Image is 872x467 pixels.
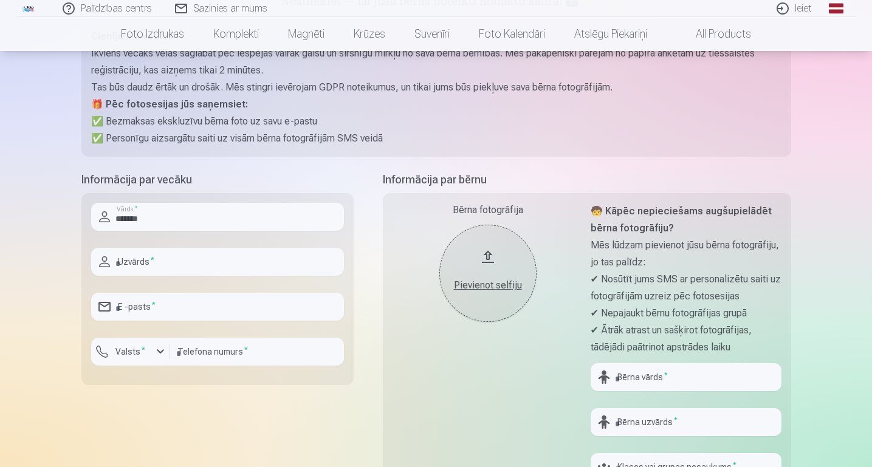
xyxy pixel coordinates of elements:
[464,17,560,51] a: Foto kalendāri
[273,17,339,51] a: Magnēti
[383,171,791,188] h5: Informācija par bērnu
[91,338,170,366] button: Valsts*
[439,225,537,322] button: Pievienot selfiju
[400,17,464,51] a: Suvenīri
[91,130,781,147] p: ✅ Personīgu aizsargātu saiti uz visām bērna fotogrāfijām SMS veidā
[91,45,781,79] p: Ikviens vecāks vēlas saglabāt pēc iespējas vairāk gaišu un sirsnīgu mirkļu no sava bērna bērnības...
[106,17,199,51] a: Foto izdrukas
[591,271,781,305] p: ✔ Nosūtīt jums SMS ar personalizētu saiti uz fotogrāfijām uzreiz pēc fotosesijas
[91,98,248,110] strong: 🎁 Pēc fotosesijas jūs saņemsiet:
[662,17,766,51] a: All products
[591,237,781,271] p: Mēs lūdzam pievienot jūsu bērna fotogrāfiju, jo tas palīdz:
[91,79,781,96] p: Tas būs daudz ērtāk un drošāk. Mēs stingri ievērojam GDPR noteikumus, un tikai jums būs piekļuve ...
[393,203,583,217] div: Bērna fotogrāfija
[591,305,781,322] p: ✔ Nepajaukt bērnu fotogrāfijas grupā
[451,278,524,293] div: Pievienot selfiju
[81,171,354,188] h5: Informācija par vecāku
[560,17,662,51] a: Atslēgu piekariņi
[199,17,273,51] a: Komplekti
[22,5,35,12] img: /fa1
[591,205,772,234] strong: 🧒 Kāpēc nepieciešams augšupielādēt bērna fotogrāfiju?
[339,17,400,51] a: Krūzes
[91,113,781,130] p: ✅ Bezmaksas ekskluzīvu bērna foto uz savu e-pastu
[591,322,781,356] p: ✔ Ātrāk atrast un sašķirot fotogrāfijas, tādējādi paātrinot apstrādes laiku
[111,346,150,358] label: Valsts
